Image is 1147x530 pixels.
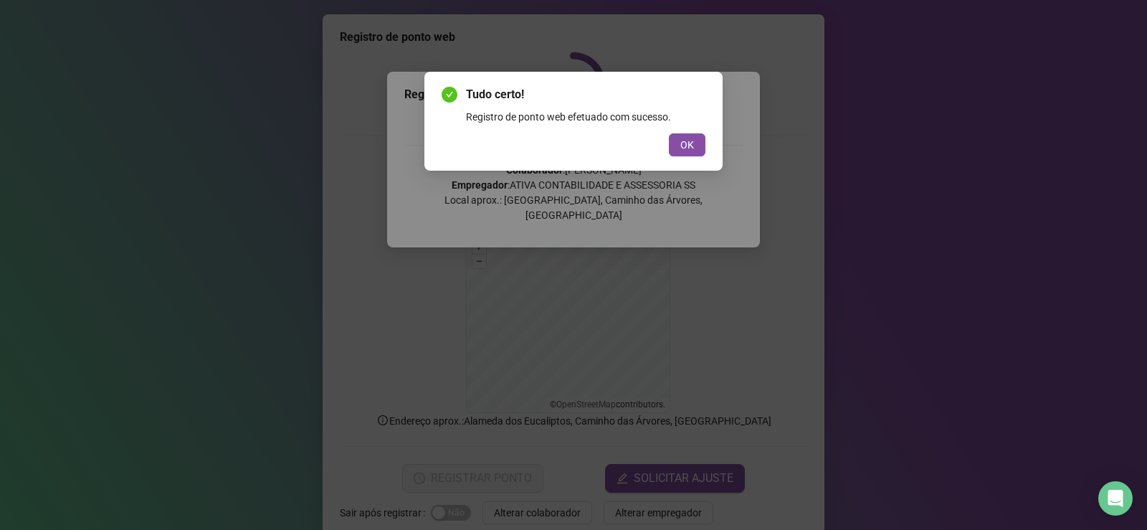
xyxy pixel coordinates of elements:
[466,86,705,103] span: Tudo certo!
[669,133,705,156] button: OK
[680,137,694,153] span: OK
[466,109,705,125] div: Registro de ponto web efetuado com sucesso.
[1098,481,1133,516] div: Open Intercom Messenger
[442,87,457,103] span: check-circle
